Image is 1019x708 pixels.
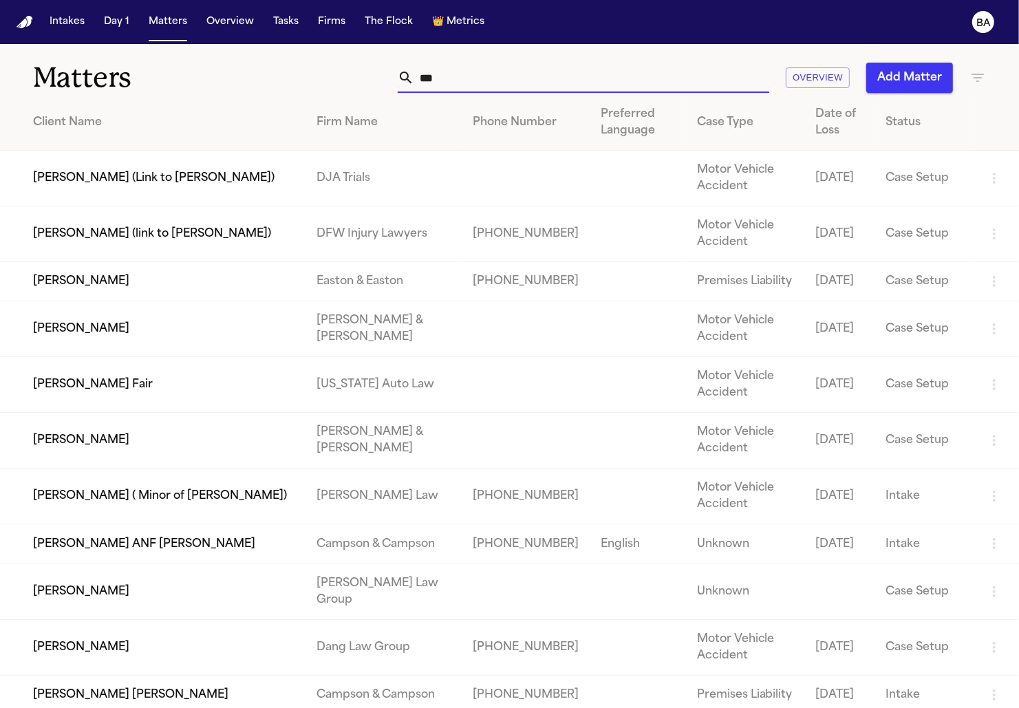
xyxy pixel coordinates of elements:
button: crownMetrics [427,10,490,34]
td: [PHONE_NUMBER] [462,206,590,262]
h1: Matters [33,61,298,95]
td: [DATE] [804,206,875,262]
td: Case Setup [875,357,975,413]
td: English [590,524,686,564]
div: Firm Name [317,114,451,131]
td: Case Setup [875,262,975,301]
img: Finch Logo [17,16,33,29]
button: Intakes [44,10,90,34]
td: [DATE] [804,524,875,564]
td: DFW Injury Lawyers [305,206,462,262]
button: Firms [312,10,351,34]
td: Unknown [686,524,804,564]
td: [PHONE_NUMBER] [462,469,590,524]
button: Add Matter [866,63,953,93]
td: [DATE] [804,301,875,357]
td: Case Setup [875,413,975,469]
td: Case Setup [875,151,975,206]
td: Easton & Easton [305,262,462,301]
td: [PHONE_NUMBER] [462,524,590,564]
td: Motor Vehicle Accident [686,357,804,413]
td: [PERSON_NAME] Law Group [305,564,462,619]
button: Overview [201,10,259,34]
td: [PHONE_NUMBER] [462,262,590,301]
div: Status [886,114,964,131]
td: Unknown [686,564,804,619]
div: Case Type [697,114,793,131]
div: Preferred Language [601,106,675,139]
td: [PERSON_NAME] & [PERSON_NAME] [305,301,462,357]
td: DJA Trials [305,151,462,206]
td: [DATE] [804,619,875,675]
button: Tasks [268,10,304,34]
td: Motor Vehicle Accident [686,619,804,675]
td: [PERSON_NAME] & [PERSON_NAME] [305,413,462,469]
td: Campson & Campson [305,524,462,564]
button: The Flock [359,10,418,34]
td: Intake [875,524,975,564]
td: [PERSON_NAME] Law [305,469,462,524]
td: Case Setup [875,206,975,262]
button: Matters [143,10,193,34]
td: [PHONE_NUMBER] [462,619,590,675]
td: Motor Vehicle Accident [686,151,804,206]
td: [DATE] [804,413,875,469]
a: Home [17,16,33,29]
td: [DATE] [804,469,875,524]
td: Motor Vehicle Accident [686,413,804,469]
div: Client Name [33,114,294,131]
td: [DATE] [804,262,875,301]
td: Motor Vehicle Accident [686,469,804,524]
td: Dang Law Group [305,619,462,675]
td: Case Setup [875,564,975,619]
td: [DATE] [804,151,875,206]
td: [US_STATE] Auto Law [305,357,462,413]
td: Case Setup [875,619,975,675]
div: Phone Number [473,114,579,131]
div: Date of Loss [815,106,864,139]
td: Case Setup [875,301,975,357]
td: [DATE] [804,357,875,413]
button: Overview [786,67,850,89]
td: Motor Vehicle Accident [686,206,804,262]
button: Day 1 [98,10,135,34]
td: Intake [875,469,975,524]
td: Premises Liability [686,262,804,301]
td: Motor Vehicle Accident [686,301,804,357]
